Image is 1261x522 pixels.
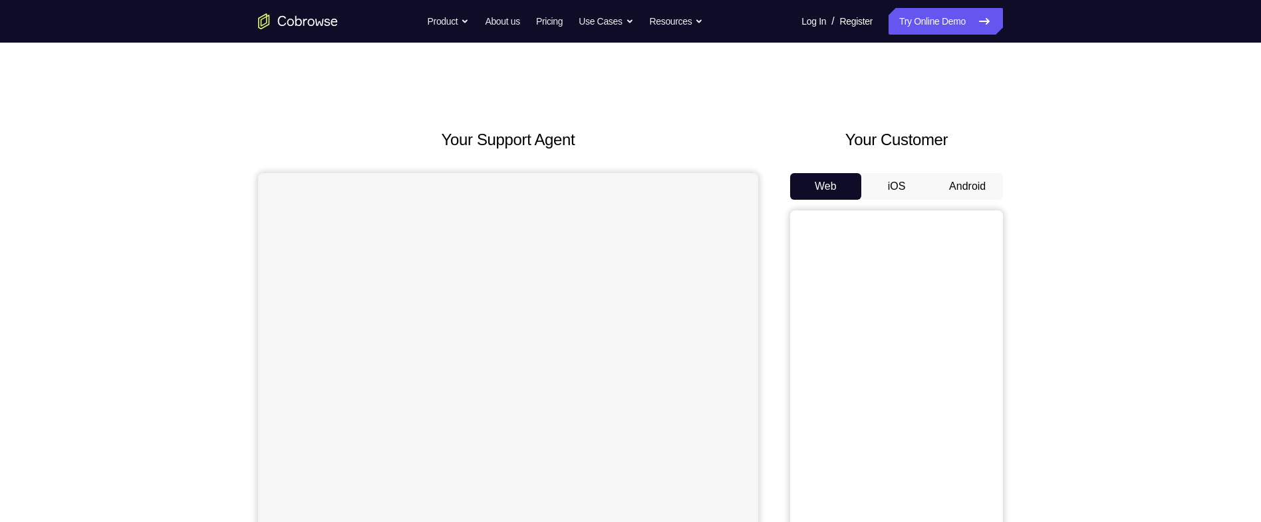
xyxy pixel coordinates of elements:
[790,128,1003,152] h2: Your Customer
[428,8,470,35] button: Product
[258,128,758,152] h2: Your Support Agent
[861,173,932,200] button: iOS
[579,8,633,35] button: Use Cases
[840,8,873,35] a: Register
[485,8,519,35] a: About us
[258,13,338,29] a: Go to the home page
[831,13,834,29] span: /
[932,173,1003,200] button: Android
[536,8,563,35] a: Pricing
[790,173,861,200] button: Web
[650,8,704,35] button: Resources
[801,8,826,35] a: Log In
[889,8,1003,35] a: Try Online Demo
